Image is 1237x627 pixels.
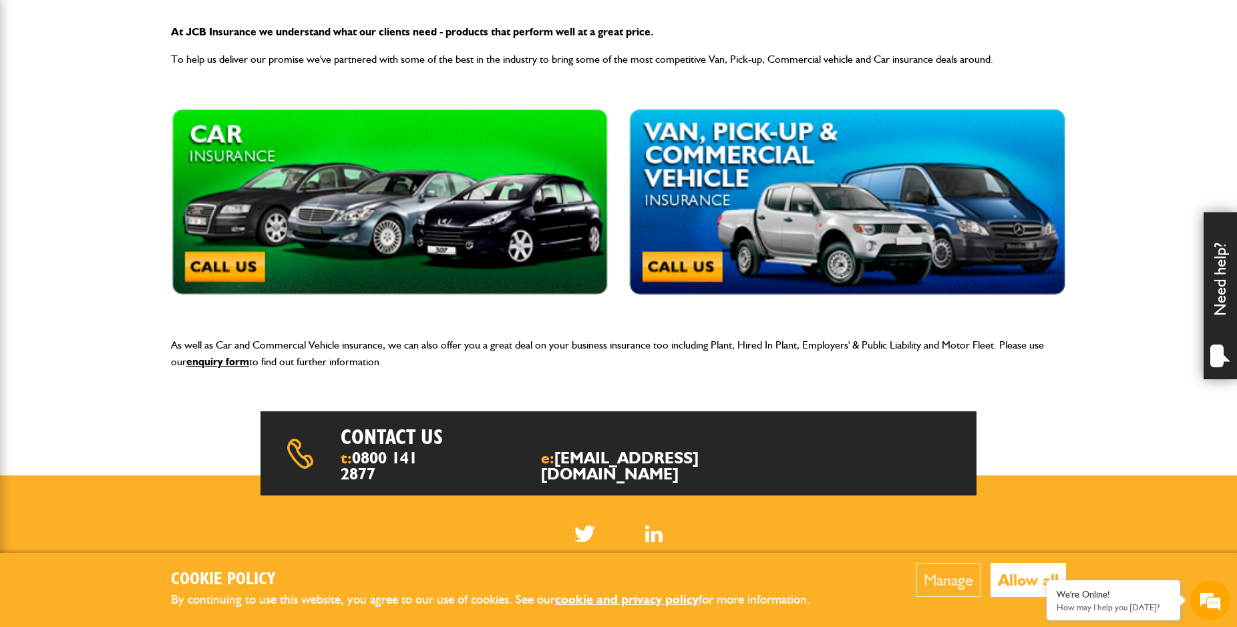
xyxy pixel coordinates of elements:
button: Manage [916,563,981,597]
img: Twitter [574,526,595,542]
span: t: [341,450,429,482]
h2: Cookie Policy [171,570,832,590]
div: Need help? [1204,212,1237,379]
img: Car insurance [171,109,608,296]
a: cookie and privacy policy [555,592,699,607]
p: To help us deliver our promise we've partnered with some of the best in the industry to bring som... [171,51,1066,68]
img: Van insurance [629,109,1066,296]
a: [EMAIL_ADDRESS][DOMAIN_NAME] [541,448,699,483]
div: We're Online! [1057,589,1170,600]
p: As well as Car and Commercial Vehicle insurance, we can also offer you a great deal on your busin... [171,337,1066,371]
span: e: [541,450,765,482]
p: How may I help you today? [1057,602,1170,612]
img: Linked In [645,526,663,542]
h2: Contact us [341,425,654,450]
p: At JCB Insurance we understand what our clients need - products that perform well at a great price. [171,23,1066,41]
a: enquiry form [186,355,249,368]
button: Allow all [991,563,1066,597]
a: 0800 141 2877 [341,448,417,483]
p: By continuing to use this website, you agree to our use of cookies. See our for more information. [171,590,832,610]
a: LinkedIn [645,526,663,542]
